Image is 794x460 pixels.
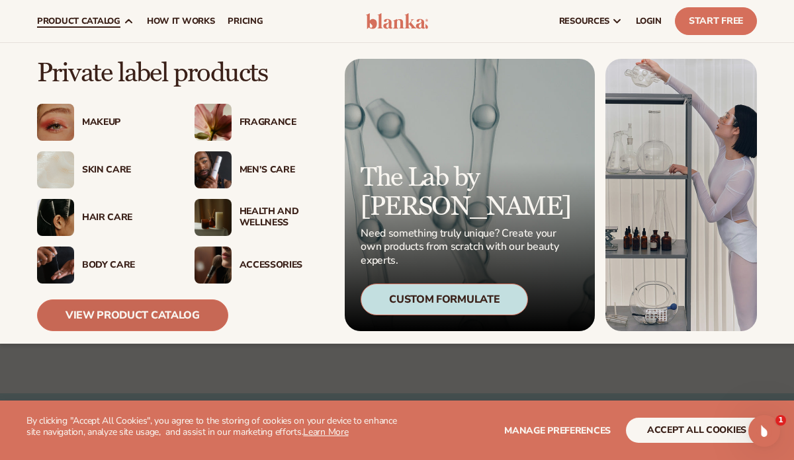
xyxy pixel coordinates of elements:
div: Fragrance [240,117,326,128]
span: How It Works [147,16,215,26]
a: Female with makeup brush. Accessories [195,247,326,284]
div: Makeup [82,117,168,128]
div: Custom Formulate [361,284,528,315]
img: Female with makeup brush. [195,247,232,284]
a: Candles and incense on table. Health And Wellness [195,199,326,236]
span: 1 [775,415,786,426]
span: product catalog [37,16,120,26]
button: Manage preferences [504,418,611,443]
a: Cream moisturizer swatch. Skin Care [37,151,168,188]
div: Health And Wellness [240,206,326,229]
a: View Product Catalog [37,299,228,331]
iframe: Intercom live chat [748,415,780,447]
a: Start Free [675,7,757,35]
a: Female hair pulled back with clips. Hair Care [37,199,168,236]
p: Need something truly unique? Create your own products from scratch with our beauty experts. [361,227,578,268]
a: Pink blooming flower. Fragrance [195,104,326,141]
span: LOGIN [636,16,662,26]
div: Skin Care [82,165,168,176]
img: logo [366,13,428,29]
img: Female hair pulled back with clips. [37,199,74,236]
a: Male hand applying moisturizer. Body Care [37,247,168,284]
a: Learn More [303,426,348,438]
span: pricing [228,16,263,26]
img: Pink blooming flower. [195,104,232,141]
div: Men’s Care [240,165,326,176]
p: By clicking "Accept All Cookies", you agree to the storing of cookies on your device to enhance s... [26,416,397,438]
img: Female in lab with equipment. [605,59,757,331]
p: The Lab by [PERSON_NAME] [361,163,578,221]
img: Male hand applying moisturizer. [37,247,74,284]
span: Manage preferences [504,424,611,437]
img: Candles and incense on table. [195,199,232,236]
div: Hair Care [82,212,168,223]
img: Cream moisturizer swatch. [37,151,74,188]
p: Private label products [37,59,325,88]
span: resources [559,16,609,26]
a: Female with glitter eye makeup. Makeup [37,104,168,141]
div: Body Care [82,260,168,271]
a: Male holding moisturizer bottle. Men’s Care [195,151,326,188]
a: Microscopic product formula. The Lab by [PERSON_NAME] Need something truly unique? Create your ow... [345,59,594,331]
button: accept all cookies [626,418,768,443]
img: Male holding moisturizer bottle. [195,151,232,188]
div: Accessories [240,260,326,271]
img: Female with glitter eye makeup. [37,104,74,141]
